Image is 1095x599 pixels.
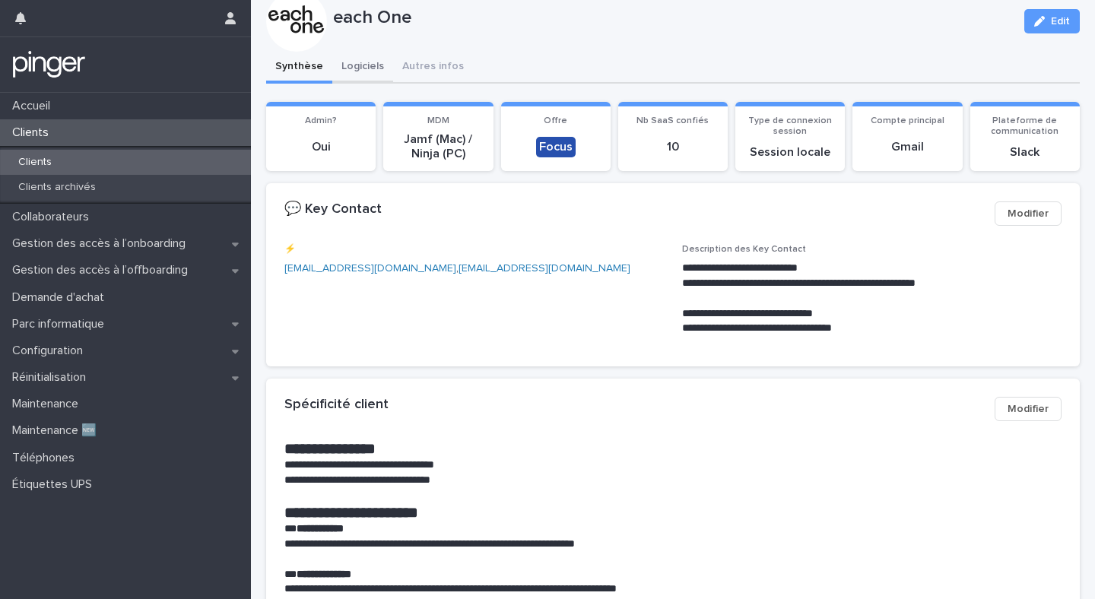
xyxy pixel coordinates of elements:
img: mTgBEunGTSyRkCgitkcU [12,49,86,80]
p: Jamf (Mac) / Ninja (PC) [392,132,484,161]
p: Réinitialisation [6,370,98,385]
p: Slack [979,145,1071,160]
span: Plateforme de communication [991,116,1058,136]
span: Modifier [1008,401,1049,417]
p: Maintenance [6,397,90,411]
button: Logiciels [332,52,393,84]
span: Edit [1051,16,1070,27]
p: Demande d'achat [6,290,116,305]
p: Accueil [6,99,62,113]
a: [EMAIL_ADDRESS][DOMAIN_NAME] [284,263,456,274]
h2: 💬 Key Contact [284,201,382,218]
p: Gestion des accès à l’onboarding [6,236,198,251]
span: Nb SaaS confiés [636,116,709,125]
p: Parc informatique [6,317,116,331]
span: ⚡️ [284,245,296,254]
span: Admin? [305,116,337,125]
p: , [284,261,664,277]
span: MDM [427,116,449,125]
span: Modifier [1008,206,1049,221]
a: [EMAIL_ADDRESS][DOMAIN_NAME] [459,263,630,274]
div: Focus [536,137,576,157]
button: Modifier [995,397,1062,421]
p: Clients archivés [6,181,108,194]
p: Gestion des accès à l’offboarding [6,263,200,277]
p: Clients [6,125,61,140]
button: Autres infos [393,52,473,84]
h2: Spécificité client [284,397,389,414]
p: Collaborateurs [6,210,101,224]
p: Gmail [862,140,953,154]
p: Maintenance 🆕 [6,423,109,438]
span: Description des Key Contact [682,245,806,254]
span: Type de connexion session [748,116,832,136]
p: Session locale [744,145,836,160]
span: Offre [544,116,567,125]
p: Oui [275,140,367,154]
p: Étiquettes UPS [6,477,104,492]
p: Téléphones [6,451,87,465]
p: 10 [627,140,719,154]
span: Compte principal [871,116,944,125]
button: Synthèse [266,52,332,84]
button: Edit [1024,9,1080,33]
p: Clients [6,156,64,169]
p: Configuration [6,344,95,358]
button: Modifier [995,201,1062,226]
p: each One [333,7,1012,29]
